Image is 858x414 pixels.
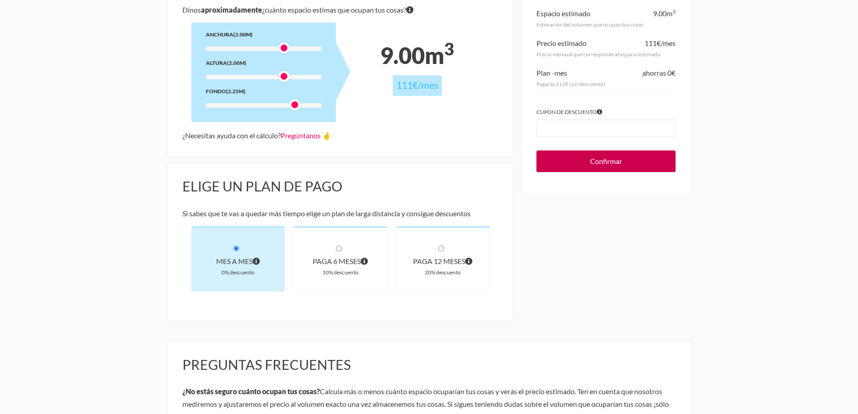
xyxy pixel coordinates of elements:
[696,299,858,414] div: Widget de chat
[361,255,368,268] span: Pagas cada 6 meses por el volumen que ocupan tus cosas. El precio incluye el descuento de 10% y e...
[642,67,676,79] div: ahorras 0€
[308,255,373,268] div: paga 6 meses
[396,79,418,91] span: 111€
[226,88,245,95] span: (2.25m)
[308,268,373,277] div: 10% descuento
[536,107,676,117] label: Cupon de descuento
[206,268,271,277] div: 0% descuento
[182,178,499,195] h3: Elige un plan de pago
[206,30,322,39] div: Anchura
[536,20,676,29] div: Estimación del volumen que ocupan tus cosas
[201,5,262,14] b: aproximadamente
[661,39,676,47] span: /mes
[465,255,472,268] span: Pagas cada 12 meses por el volumen que ocupan tus cosas. El precio incluye el descuento de 20% y ...
[411,268,476,277] div: 20% descuento
[182,356,676,373] h3: Preguntas frecuentes
[536,37,586,50] div: Precio estimado
[536,150,676,172] input: Confirmar
[444,39,454,59] sup: 3
[227,59,246,66] span: (2.00m)
[645,39,661,47] span: 111€
[696,299,858,414] iframe: Chat Widget
[206,255,271,268] div: Mes a mes
[597,107,602,117] span: Si tienes algún cupón introdúcelo para aplicar el descuento
[536,79,676,89] div: Pagarás 111€ (sin descuento)
[536,67,567,79] div: Plan -
[425,41,454,69] span: m
[233,31,253,38] span: (2.00m)
[411,255,476,268] div: paga 12 meses
[536,7,590,20] div: Espacio estimado
[182,4,499,16] p: Dinos ¿cuánto espacio estimas que ocupan tus cosas?
[206,86,322,96] div: Fondo
[182,129,499,142] div: ¿Necesitas ayuda con el cálculo?
[206,58,322,68] div: Altura
[253,255,260,268] span: Pagas al principio de cada mes por el volumen que ocupan tus cosas. A diferencia de otros planes ...
[406,4,413,16] span: Si tienes dudas sobre volumen exacto de tus cosas no te preocupes porque nuestro equipo te dirá e...
[418,79,438,91] span: /mes
[667,9,676,18] span: m
[182,387,320,396] b: ¿No estás seguro cuánto ocupan tus cosas?
[672,8,676,15] sup: 3
[554,68,567,77] span: mes
[380,41,425,69] span: 9.00
[281,131,331,140] a: Pregúntanos 🤞
[653,9,667,18] span: 9.00
[182,207,499,220] p: Si sabes que te vas a quedar más tiempo elige un plan de larga distancia y consigue descuentos
[536,50,676,59] div: Precio mensual que corresponde al espacio estimado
